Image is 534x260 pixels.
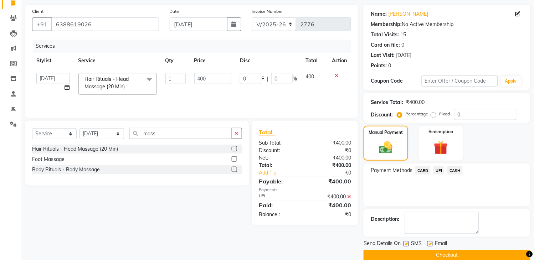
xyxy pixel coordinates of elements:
[125,83,128,90] a: x
[254,177,305,186] div: Payable:
[433,166,445,175] span: UPI
[305,193,356,201] div: ₹400.00
[401,41,404,49] div: 0
[32,17,52,31] button: +91
[33,40,356,53] div: Services
[267,75,268,83] span: |
[254,154,305,162] div: Net:
[254,201,305,209] div: Paid:
[447,166,463,175] span: CASH
[254,193,305,201] div: UPI
[254,139,305,147] div: Sub Total:
[293,75,297,83] span: %
[371,10,387,18] div: Name:
[364,240,401,249] span: Send Details On
[252,8,283,15] label: Invoice Number
[371,31,399,38] div: Total Visits:
[371,99,403,106] div: Service Total:
[85,76,129,90] span: Hair Rituals - Head Massage (20 Min)
[254,169,314,177] a: Add Tip
[439,111,450,117] label: Fixed
[305,73,314,80] span: 400
[190,53,236,69] th: Price
[301,53,328,69] th: Total
[405,111,428,117] label: Percentage
[259,187,351,193] div: Payments
[430,139,452,156] img: _gift.svg
[435,240,447,249] span: Email
[254,147,305,154] div: Discount:
[305,201,356,209] div: ₹400.00
[396,52,411,59] div: [DATE]
[371,167,412,174] span: Payment Methods
[375,140,396,155] img: _cash.svg
[428,129,453,135] label: Redemption
[32,8,43,15] label: Client
[415,166,431,175] span: CARD
[388,62,391,69] div: 0
[371,21,523,28] div: No Active Membership
[422,76,498,87] input: Enter Offer / Coupon Code
[400,31,406,38] div: 15
[32,53,74,69] th: Stylist
[371,215,399,223] div: Description:
[305,211,356,218] div: ₹0
[305,177,356,186] div: ₹400.00
[236,53,301,69] th: Disc
[369,129,403,136] label: Manual Payment
[388,10,428,18] a: [PERSON_NAME]
[161,53,190,69] th: Qty
[259,129,276,136] span: Total
[254,211,305,218] div: Balance :
[371,41,400,49] div: Card on file:
[314,169,356,177] div: ₹0
[328,53,351,69] th: Action
[32,166,100,173] div: Body Rituals - Body Massage
[254,162,305,169] div: Total:
[411,240,422,249] span: SMS
[305,162,356,169] div: ₹400.00
[406,99,425,106] div: ₹400.00
[371,111,393,119] div: Discount:
[170,8,179,15] label: Date
[371,62,387,69] div: Points:
[74,53,161,69] th: Service
[129,128,232,139] input: Search or Scan
[371,77,422,85] div: Coupon Code
[371,52,395,59] div: Last Visit:
[32,156,65,163] div: Foot Massage
[371,21,402,28] div: Membership:
[32,145,118,153] div: Hair Rituals - Head Massage (20 Min)
[501,76,521,87] button: Apply
[305,147,356,154] div: ₹0
[305,139,356,147] div: ₹400.00
[261,75,264,83] span: F
[305,154,356,162] div: ₹400.00
[51,17,159,31] input: Search by Name/Mobile/Email/Code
